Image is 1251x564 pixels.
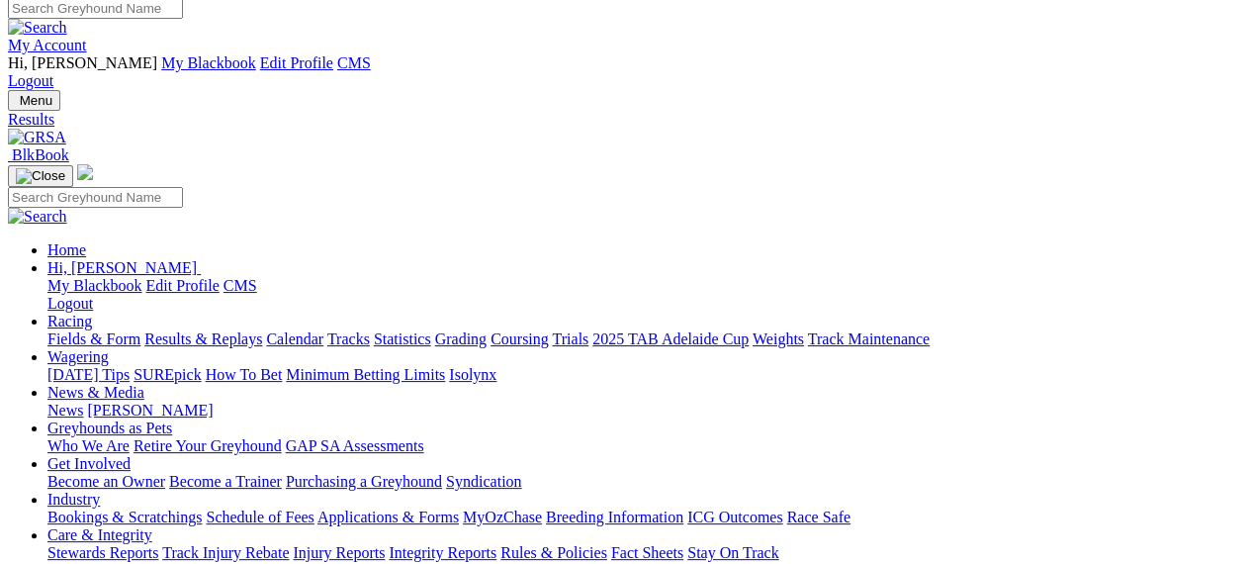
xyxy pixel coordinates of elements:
a: Breeding Information [546,509,683,525]
a: Become an Owner [47,473,165,490]
a: Minimum Betting Limits [286,366,445,383]
a: BlkBook [8,146,69,163]
span: Hi, [PERSON_NAME] [8,54,157,71]
button: Toggle navigation [8,90,60,111]
a: Race Safe [786,509,849,525]
a: CMS [337,54,371,71]
a: Results [8,111,1243,129]
a: Greyhounds as Pets [47,420,172,436]
div: Care & Integrity [47,544,1243,562]
button: Toggle navigation [8,165,73,187]
a: Edit Profile [260,54,333,71]
a: Trials [552,330,588,347]
a: Stewards Reports [47,544,158,561]
a: Tracks [327,330,370,347]
img: logo-grsa-white.png [77,164,93,180]
a: Integrity Reports [389,544,496,561]
a: Logout [47,295,93,312]
a: Care & Integrity [47,526,152,543]
a: Stay On Track [687,544,778,561]
a: Fields & Form [47,330,140,347]
a: Home [47,241,86,258]
a: Injury Reports [293,544,385,561]
a: News & Media [47,384,144,401]
a: 2025 TAB Adelaide Cup [592,330,749,347]
div: Greyhounds as Pets [47,437,1243,455]
a: Applications & Forms [317,509,459,525]
a: Grading [435,330,487,347]
span: Menu [20,93,52,108]
a: Fact Sheets [611,544,683,561]
div: Wagering [47,366,1243,384]
a: SUREpick [134,366,201,383]
img: Search [8,19,67,37]
a: My Blackbook [47,277,142,294]
a: Edit Profile [146,277,220,294]
div: News & Media [47,402,1243,420]
img: GRSA [8,129,66,146]
a: Weights [753,330,804,347]
a: Logout [8,72,53,89]
a: [PERSON_NAME] [87,402,213,419]
a: Results & Replays [144,330,262,347]
img: Close [16,168,65,184]
div: Racing [47,330,1243,348]
div: Industry [47,509,1243,526]
a: Bookings & Scratchings [47,509,202,525]
a: Coursing [491,330,549,347]
a: Racing [47,313,92,329]
input: Search [8,187,183,208]
a: CMS [223,277,257,294]
span: BlkBook [12,146,69,163]
a: Industry [47,491,100,508]
a: Isolynx [449,366,496,383]
a: Become a Trainer [169,473,282,490]
a: Calendar [266,330,323,347]
a: My Account [8,37,87,53]
a: How To Bet [206,366,283,383]
a: [DATE] Tips [47,366,130,383]
a: Purchasing a Greyhound [286,473,442,490]
a: Syndication [446,473,521,490]
a: Who We Are [47,437,130,454]
a: Retire Your Greyhound [134,437,282,454]
a: Track Maintenance [808,330,930,347]
div: Get Involved [47,473,1243,491]
a: News [47,402,83,419]
a: Statistics [374,330,431,347]
a: MyOzChase [463,509,542,525]
a: Wagering [47,348,109,365]
div: Hi, [PERSON_NAME] [47,277,1243,313]
a: Get Involved [47,455,131,472]
a: Schedule of Fees [206,509,313,525]
a: GAP SA Assessments [286,437,424,454]
a: Track Injury Rebate [162,544,289,561]
a: ICG Outcomes [687,509,782,525]
a: Hi, [PERSON_NAME] [47,259,201,276]
a: Rules & Policies [500,544,607,561]
a: My Blackbook [161,54,256,71]
div: My Account [8,54,1243,90]
img: Search [8,208,67,226]
span: Hi, [PERSON_NAME] [47,259,197,276]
